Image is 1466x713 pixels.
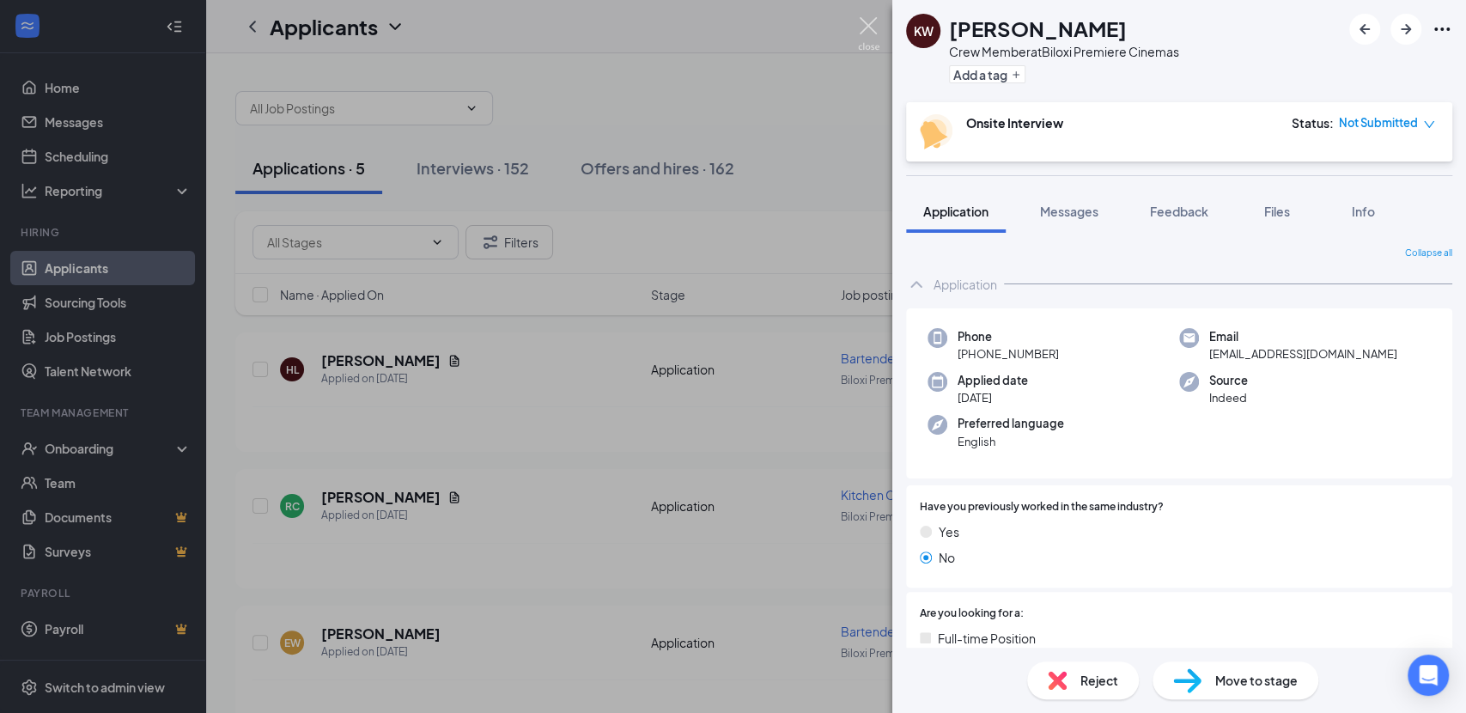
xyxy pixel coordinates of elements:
[1150,204,1208,219] span: Feedback
[939,522,959,541] span: Yes
[1011,70,1021,80] svg: Plus
[939,548,955,567] span: No
[1215,671,1298,690] span: Move to stage
[1408,655,1449,696] div: Open Intercom Messenger
[1405,247,1452,260] span: Collapse all
[1292,114,1334,131] div: Status :
[966,115,1063,131] b: Onsite Interview
[1209,389,1248,406] span: Indeed
[958,345,1059,363] span: [PHONE_NUMBER]
[949,43,1179,60] div: Crew Member at Biloxi Premiere Cinemas
[1209,345,1397,363] span: [EMAIL_ADDRESS][DOMAIN_NAME]
[920,499,1164,515] span: Have you previously worked in the same industry?
[949,65,1025,83] button: PlusAdd a tag
[958,389,1028,406] span: [DATE]
[1354,19,1375,40] svg: ArrowLeftNew
[1339,114,1418,131] span: Not Submitted
[1264,204,1290,219] span: Files
[949,14,1127,43] h1: [PERSON_NAME]
[1209,372,1248,389] span: Source
[1080,671,1118,690] span: Reject
[958,372,1028,389] span: Applied date
[1040,204,1098,219] span: Messages
[1390,14,1421,45] button: ArrowRight
[1432,19,1452,40] svg: Ellipses
[938,629,1036,648] span: Full-time Position
[934,276,997,293] div: Application
[923,204,988,219] span: Application
[1209,328,1397,345] span: Email
[1352,204,1375,219] span: Info
[906,274,927,295] svg: ChevronUp
[920,606,1024,622] span: Are you looking for a:
[1349,14,1380,45] button: ArrowLeftNew
[914,22,934,40] div: KW
[1423,119,1435,131] span: down
[958,433,1064,450] span: English
[958,328,1059,345] span: Phone
[958,415,1064,432] span: Preferred language
[1396,19,1416,40] svg: ArrowRight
